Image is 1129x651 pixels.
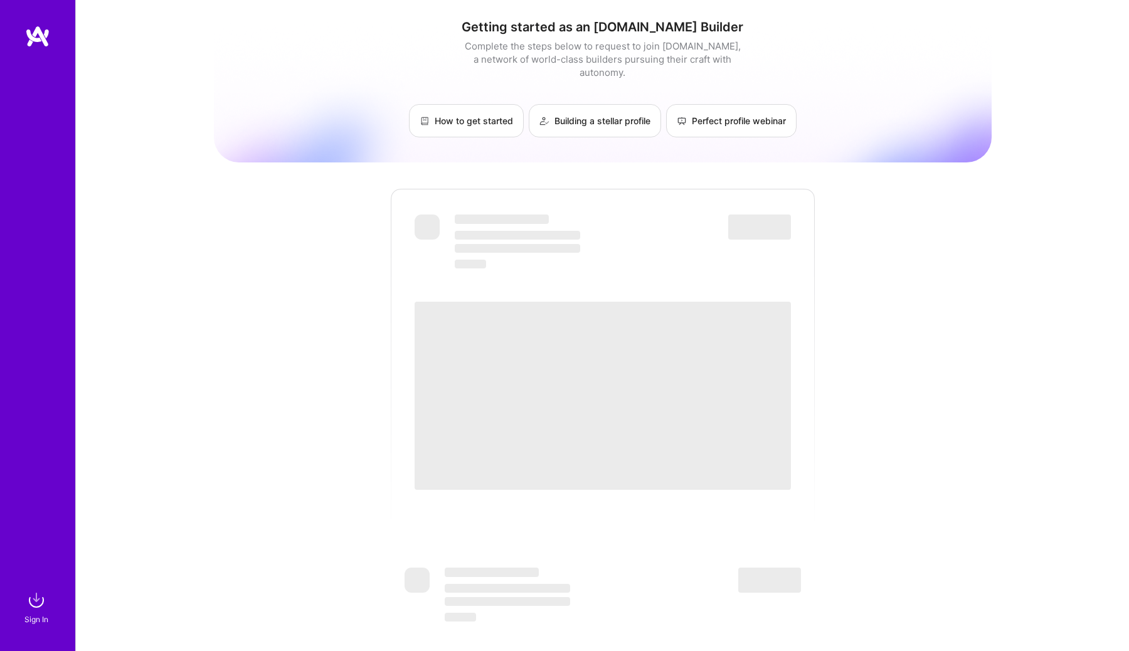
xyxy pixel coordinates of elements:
a: Building a stellar profile [529,104,661,137]
h1: Getting started as an [DOMAIN_NAME] Builder [214,19,992,34]
img: sign in [24,588,49,613]
a: How to get started [409,104,524,137]
a: Perfect profile webinar [666,104,797,137]
span: ‌ [445,568,539,577]
span: ‌ [415,302,791,490]
span: ‌ [738,568,801,593]
img: logo [25,25,50,48]
span: ‌ [405,568,430,593]
a: sign inSign In [26,588,49,626]
span: ‌ [415,214,440,240]
div: Sign In [24,613,48,626]
img: Building a stellar profile [539,116,549,126]
img: How to get started [420,116,430,126]
span: ‌ [445,613,476,622]
span: ‌ [455,260,486,268]
span: ‌ [455,244,580,253]
div: Complete the steps below to request to join [DOMAIN_NAME], a network of world-class builders purs... [462,40,744,79]
span: ‌ [445,584,570,593]
span: ‌ [455,214,549,224]
span: ‌ [728,214,791,240]
span: ‌ [455,231,580,240]
span: ‌ [445,597,570,606]
img: Perfect profile webinar [677,116,687,126]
